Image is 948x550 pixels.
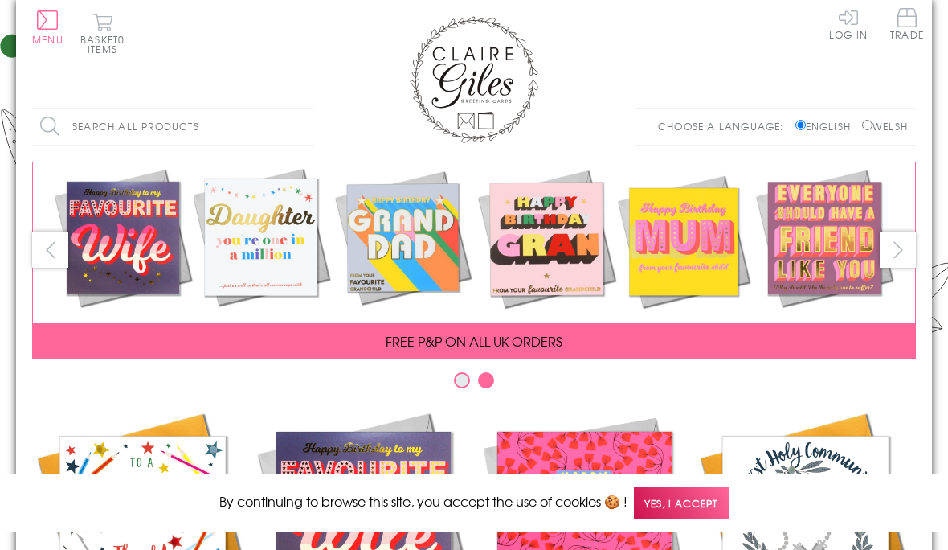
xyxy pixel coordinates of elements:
button: Basket0 items [80,13,125,54]
span: Yes, I accept [634,487,729,519]
img: Claire Giles Greetings Cards [410,16,538,143]
button: Carousel Page 1 [454,372,470,388]
p: Choose a language: [658,119,792,133]
input: English [795,120,806,130]
a: Log In [829,8,868,39]
input: Welsh [862,120,872,130]
button: prev [32,232,68,268]
input: Search all products [32,109,313,145]
input: Search [297,109,313,145]
span: Trade [890,8,924,39]
span: FREE P&P ON ALL UK ORDERS [386,331,562,351]
div: Carousel Pagination [32,371,916,396]
label: Welsh [862,119,908,133]
button: next [880,232,916,268]
span: 0 items [88,32,125,56]
label: English [795,119,859,133]
button: Carousel Page 2 (Current Slide) [478,372,494,388]
a: Trade [890,8,924,43]
span: Menu [32,32,63,47]
button: Menu [32,10,63,44]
